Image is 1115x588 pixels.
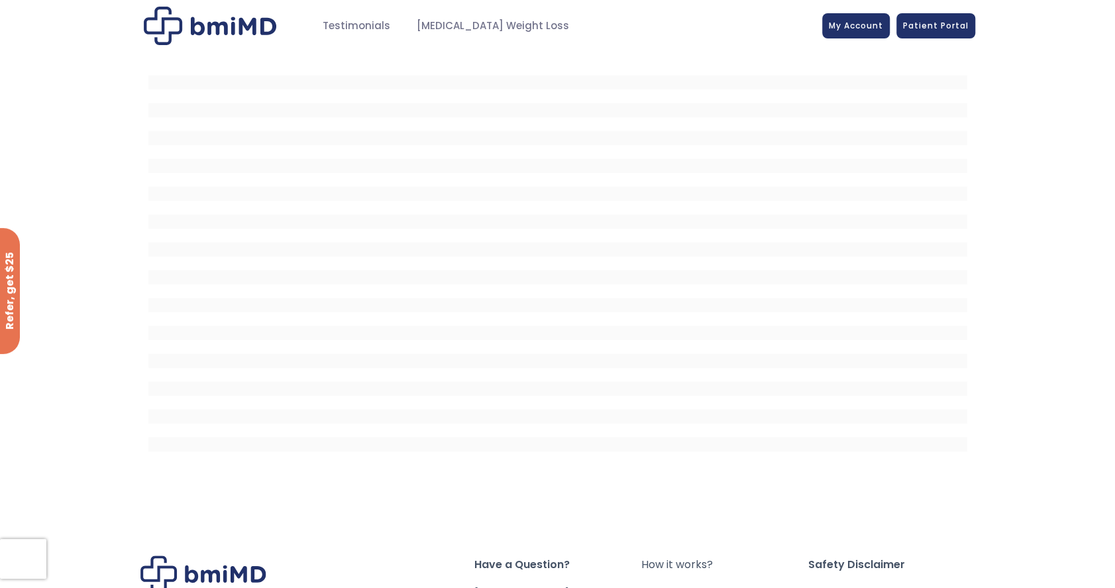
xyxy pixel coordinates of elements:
[822,13,890,38] a: My Account
[309,13,403,39] a: Testimonials
[474,556,641,574] span: Have a Question?
[323,19,390,34] span: Testimonials
[641,556,808,574] a: How it works?
[896,13,975,38] a: Patient Portal
[417,19,569,34] span: [MEDICAL_DATA] Weight Loss
[903,20,969,31] span: Patient Portal
[829,20,883,31] span: My Account
[11,538,154,577] iframe: Sign Up via Text for Offers
[144,7,276,45] img: Patient Messaging Portal
[808,556,975,574] span: Safety Disclaimer
[148,62,967,459] iframe: MDI Patient Messaging Portal
[403,13,582,39] a: [MEDICAL_DATA] Weight Loss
